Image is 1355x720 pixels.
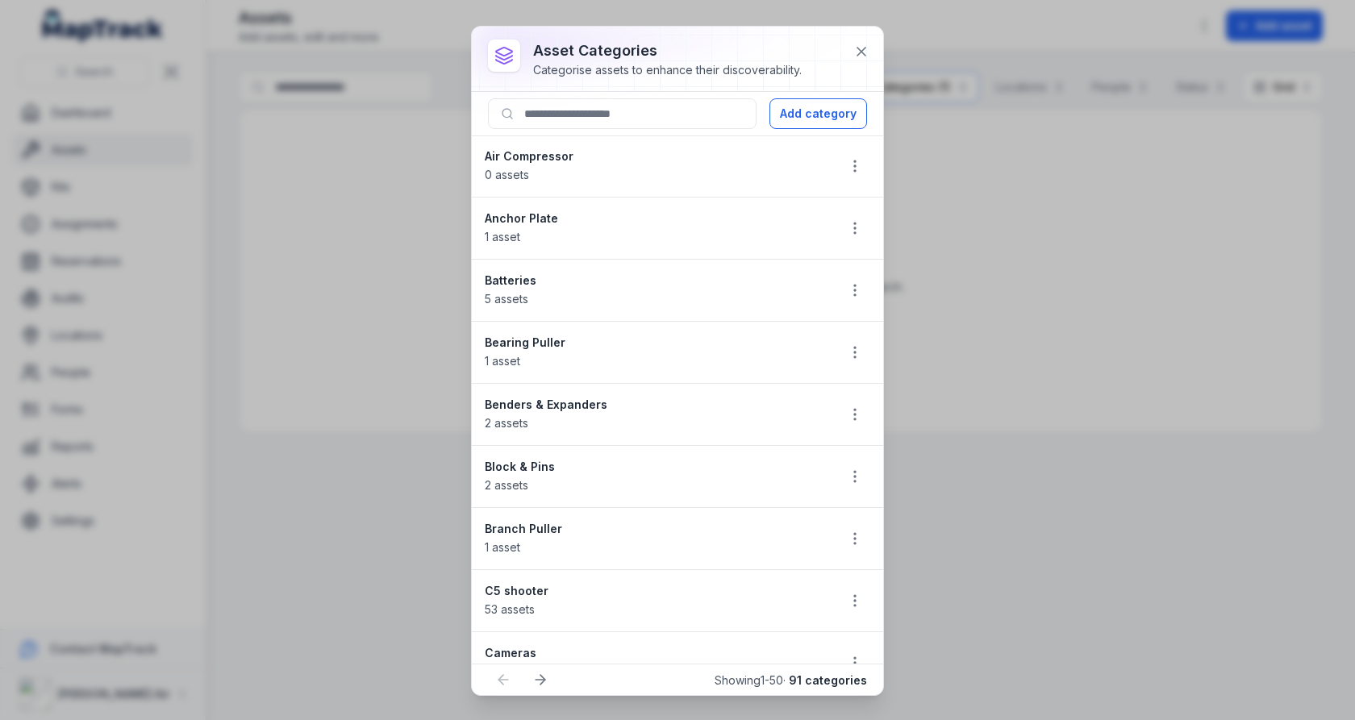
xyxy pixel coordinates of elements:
[485,459,823,475] strong: Block & Pins
[485,273,823,289] strong: Batteries
[485,230,520,243] span: 1 asset
[485,478,528,492] span: 2 assets
[533,40,802,62] h3: asset categories
[485,292,528,306] span: 5 assets
[485,602,535,616] span: 53 assets
[485,416,528,430] span: 2 assets
[485,397,823,413] strong: Benders & Expanders
[485,210,823,227] strong: Anchor Plate
[769,98,867,129] button: Add category
[485,354,520,368] span: 1 asset
[715,673,867,687] span: Showing 1 - 50 ·
[533,62,802,78] div: Categorise assets to enhance their discoverability.
[789,673,867,687] strong: 91 categories
[485,540,520,554] span: 1 asset
[485,645,823,661] strong: Cameras
[485,335,823,351] strong: Bearing Puller
[485,168,529,181] span: 0 assets
[485,148,823,164] strong: Air Compressor
[485,521,823,537] strong: Branch Puller
[485,583,823,599] strong: C5 shooter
